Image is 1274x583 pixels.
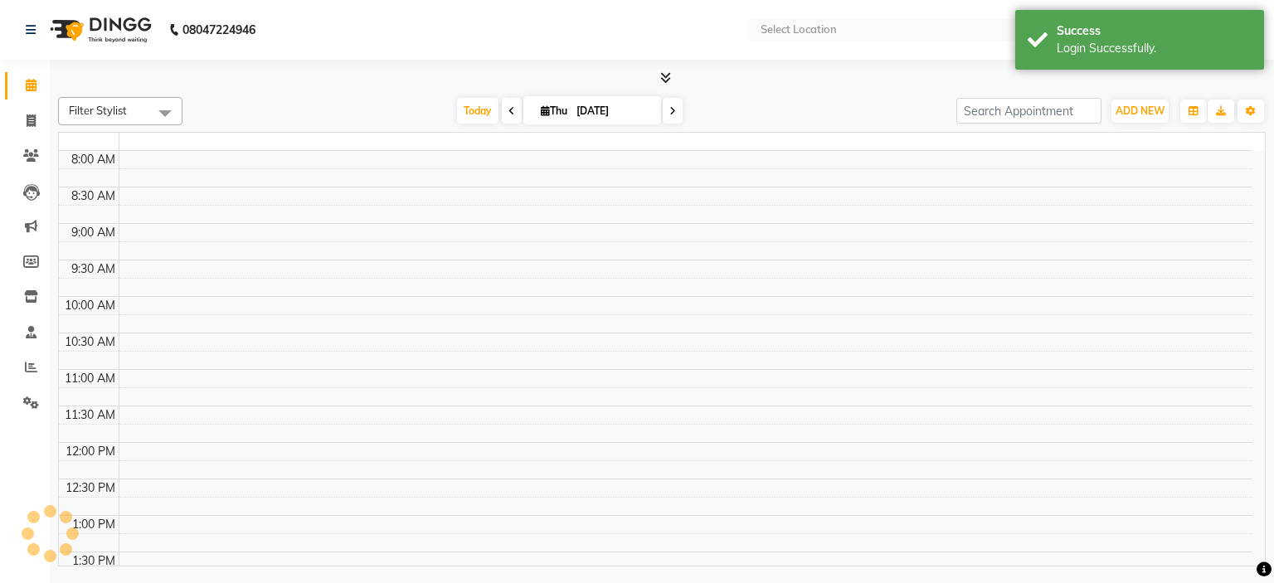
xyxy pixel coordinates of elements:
[61,370,119,387] div: 11:00 AM
[61,406,119,424] div: 11:30 AM
[182,7,255,53] b: 08047224946
[42,7,156,53] img: logo
[537,104,571,117] span: Thu
[69,552,119,570] div: 1:30 PM
[1057,40,1252,57] div: Login Successfully.
[69,516,119,533] div: 1:00 PM
[61,297,119,314] div: 10:00 AM
[457,98,498,124] span: Today
[68,260,119,278] div: 9:30 AM
[68,224,119,241] div: 9:00 AM
[61,333,119,351] div: 10:30 AM
[62,443,119,460] div: 12:00 PM
[1057,22,1252,40] div: Success
[571,99,654,124] input: 2025-09-04
[761,22,837,38] div: Select Location
[68,187,119,205] div: 8:30 AM
[956,98,1101,124] input: Search Appointment
[62,479,119,497] div: 12:30 PM
[1116,104,1165,117] span: ADD NEW
[69,104,127,117] span: Filter Stylist
[1111,100,1169,123] button: ADD NEW
[68,151,119,168] div: 8:00 AM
